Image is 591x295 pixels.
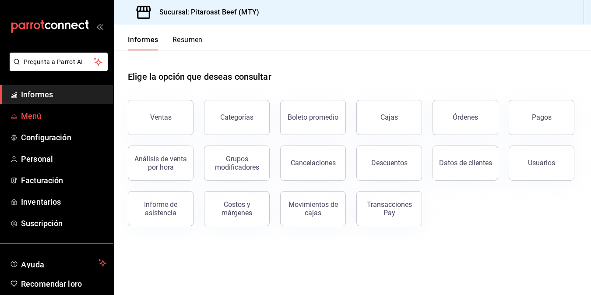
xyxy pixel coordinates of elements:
[128,35,203,50] div: pestañas de navegación
[204,191,270,226] button: Costos y márgenes
[367,200,412,217] font: Transacciones Pay
[128,36,158,44] font: Informes
[380,113,398,121] font: Cajas
[356,100,422,135] button: Cajas
[21,176,63,185] font: Facturación
[21,154,53,163] font: Personal
[439,159,492,167] font: Datos de clientes
[21,133,71,142] font: Configuración
[128,71,271,82] font: Elige la opción que deseas consultar
[204,146,270,181] button: Grupos modificadores
[356,146,422,181] button: Descuentos
[509,100,574,135] button: Pagos
[280,191,346,226] button: Movimientos de cajas
[21,197,61,206] font: Inventarios
[222,200,252,217] font: Costos y márgenes
[433,100,498,135] button: Órdenes
[128,191,193,226] button: Informe de asistencia
[528,159,555,167] font: Usuarios
[24,58,83,65] font: Pregunta a Parrot AI
[159,8,259,16] font: Sucursal: Pitaroast Beef (MTY)
[453,113,478,121] font: Órdenes
[509,146,574,181] button: Usuarios
[204,100,270,135] button: Categorías
[220,113,253,121] font: Categorías
[6,64,108,73] a: Pregunta a Parrot AI
[128,100,193,135] button: Ventas
[288,200,338,217] font: Movimientos de cajas
[356,191,422,226] button: Transacciones Pay
[371,159,408,167] font: Descuentos
[291,159,336,167] font: Cancelaciones
[134,155,187,171] font: Análisis de venta por hora
[172,36,203,44] font: Resumen
[433,146,498,181] button: Datos de clientes
[215,155,259,171] font: Grupos modificadores
[21,279,82,288] font: Recomendar loro
[144,200,177,217] font: Informe de asistencia
[21,111,42,121] font: Menú
[21,219,63,228] font: Suscripción
[21,90,53,99] font: Informes
[21,260,45,269] font: Ayuda
[280,146,346,181] button: Cancelaciones
[280,100,346,135] button: Boleto promedio
[150,113,172,121] font: Ventas
[532,113,552,121] font: Pagos
[96,23,103,30] button: abrir_cajón_menú
[10,53,108,71] button: Pregunta a Parrot AI
[128,146,193,181] button: Análisis de venta por hora
[288,113,338,121] font: Boleto promedio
